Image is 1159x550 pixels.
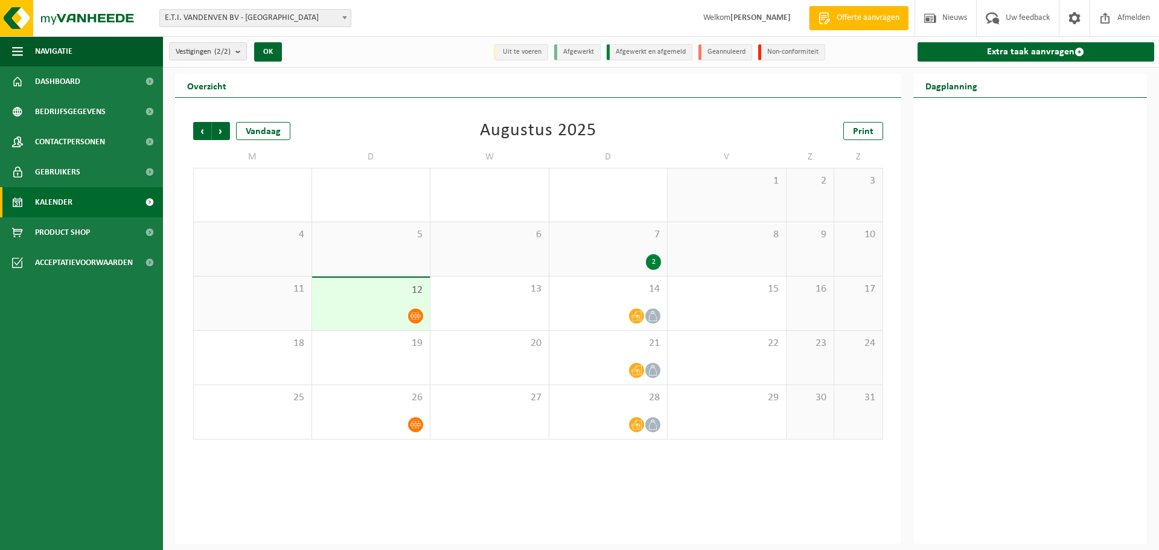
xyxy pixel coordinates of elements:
span: Vorige [193,122,211,140]
span: Navigatie [35,36,72,66]
td: Z [834,146,883,168]
span: 20 [436,337,543,350]
span: 13 [436,283,543,296]
span: 26 [318,391,424,405]
span: 8 [674,228,780,241]
div: Augustus 2025 [480,122,596,140]
li: Afgewerkt en afgemeld [607,44,692,60]
span: 9 [793,228,828,241]
span: Volgende [212,122,230,140]
td: D [312,146,431,168]
span: Dashboard [35,66,80,97]
li: Non-conformiteit [758,44,825,60]
td: D [549,146,668,168]
span: 18 [200,337,305,350]
span: 23 [793,337,828,350]
span: 19 [318,337,424,350]
span: 2 [793,174,828,188]
td: Z [787,146,835,168]
span: Product Shop [35,217,90,248]
a: Print [843,122,883,140]
span: 6 [436,228,543,241]
span: 15 [674,283,780,296]
span: 28 [555,391,662,405]
span: 5 [318,228,424,241]
td: V [668,146,787,168]
div: 2 [646,254,661,270]
span: Acceptatievoorwaarden [35,248,133,278]
span: 7 [555,228,662,241]
span: 11 [200,283,305,296]
span: 16 [793,283,828,296]
span: 10 [840,228,876,241]
span: 1 [674,174,780,188]
span: 17 [840,283,876,296]
td: M [193,146,312,168]
span: 21 [555,337,662,350]
span: Contactpersonen [35,127,105,157]
span: 24 [840,337,876,350]
button: Vestigingen(2/2) [169,42,247,60]
span: E.T.I. VANDENVEN BV - BORGERHOUT [159,9,351,27]
span: 31 [840,391,876,405]
td: W [430,146,549,168]
h2: Overzicht [175,74,238,97]
span: E.T.I. VANDENVEN BV - BORGERHOUT [160,10,351,27]
a: Offerte aanvragen [809,6,908,30]
span: Kalender [35,187,72,217]
h2: Dagplanning [913,74,989,97]
li: Afgewerkt [554,44,601,60]
strong: [PERSON_NAME] [730,13,791,22]
span: 14 [555,283,662,296]
span: 25 [200,391,305,405]
count: (2/2) [214,48,231,56]
span: 29 [674,391,780,405]
div: Vandaag [236,122,290,140]
li: Geannuleerd [698,44,752,60]
span: Gebruikers [35,157,80,187]
span: 12 [318,284,424,297]
span: 4 [200,228,305,241]
span: Offerte aanvragen [834,12,902,24]
li: Uit te voeren [494,44,548,60]
span: Bedrijfsgegevens [35,97,106,127]
span: 30 [793,391,828,405]
a: Extra taak aanvragen [918,42,1155,62]
span: Vestigingen [176,43,231,61]
span: Print [853,127,873,136]
button: OK [254,42,282,62]
span: 27 [436,391,543,405]
span: 3 [840,174,876,188]
span: 22 [674,337,780,350]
